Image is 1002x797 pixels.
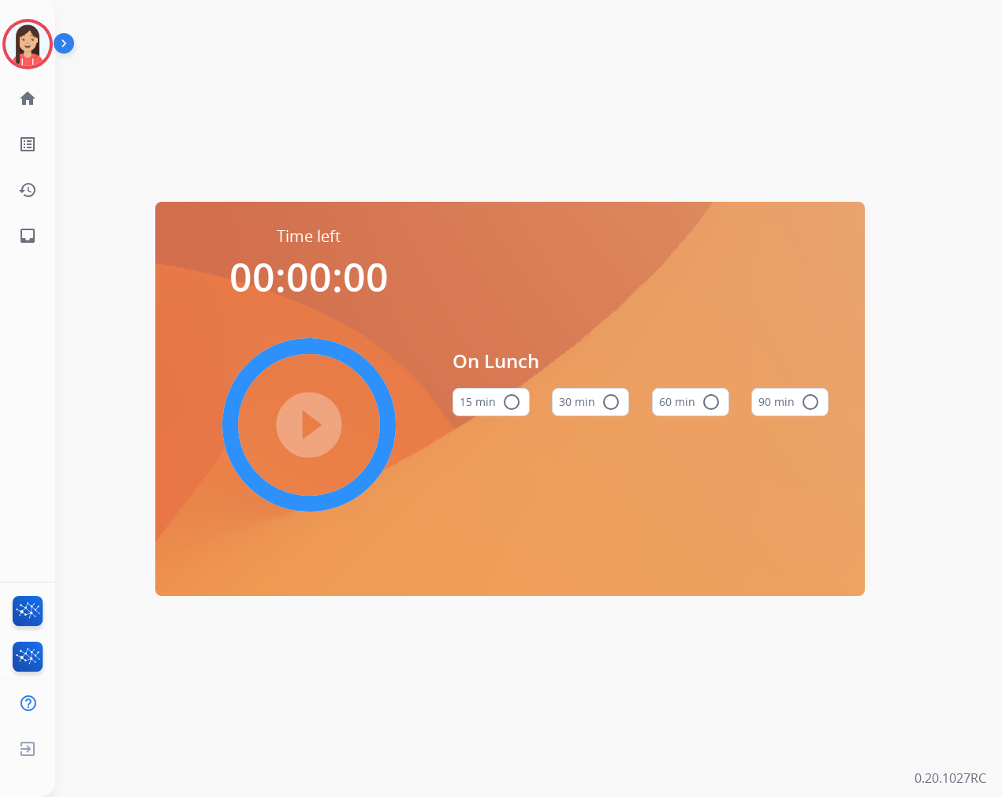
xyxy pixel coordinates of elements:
[602,393,620,412] mat-icon: radio_button_unchecked
[702,393,721,412] mat-icon: radio_button_unchecked
[18,226,37,245] mat-icon: inbox
[552,388,629,416] button: 30 min
[6,22,50,66] img: avatar
[18,89,37,108] mat-icon: home
[18,135,37,154] mat-icon: list_alt
[652,388,729,416] button: 60 min
[229,250,389,304] span: 00:00:00
[18,181,37,199] mat-icon: history
[751,388,829,416] button: 90 min
[453,347,829,375] span: On Lunch
[801,393,820,412] mat-icon: radio_button_unchecked
[277,225,341,248] span: Time left
[453,388,530,416] button: 15 min
[914,769,986,788] p: 0.20.1027RC
[502,393,521,412] mat-icon: radio_button_unchecked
